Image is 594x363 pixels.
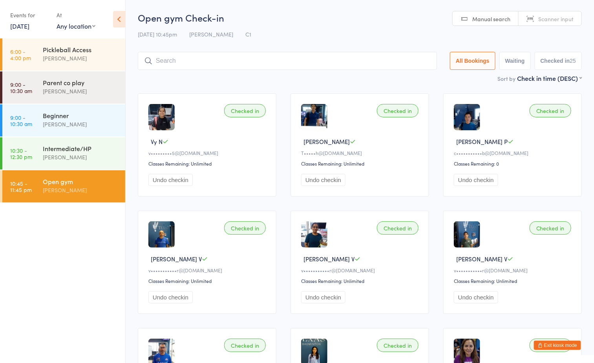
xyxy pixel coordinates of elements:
button: Undo checkin [148,291,193,303]
span: [PERSON_NAME] P [456,137,508,146]
div: Checked in [224,221,266,235]
span: [PERSON_NAME] [303,137,350,146]
div: Checked in [224,104,266,117]
a: 9:00 -10:30 amParent co play[PERSON_NAME] [2,71,125,104]
div: Checked in [530,339,571,352]
div: Classes Remaining: Unlimited [148,160,268,167]
button: Undo checkin [301,174,345,186]
a: 6:00 -4:00 pmPickleball Access[PERSON_NAME] [2,38,125,71]
div: [PERSON_NAME] [43,186,119,195]
div: Open gym [43,177,119,186]
label: Sort by [497,75,515,82]
div: Check in time (DESC) [517,74,582,82]
button: All Bookings [450,52,495,70]
h2: Open gym Check-in [138,11,582,24]
div: Intermediate/HP [43,144,119,153]
div: Checked in [377,339,419,352]
a: 10:30 -12:30 pmIntermediate/HP[PERSON_NAME] [2,137,125,170]
time: 6:00 - 4:00 pm [10,48,31,61]
img: image1752705810.png [301,221,327,248]
div: [PERSON_NAME] [43,153,119,162]
div: [PERSON_NAME] [43,87,119,96]
time: 10:30 - 12:30 pm [10,147,32,160]
a: 9:00 -10:30 amBeginner[PERSON_NAME] [2,104,125,137]
span: [PERSON_NAME] V [151,255,202,263]
button: Waiting [499,52,531,70]
div: Any location [57,22,95,30]
span: Manual search [472,15,510,23]
div: Checked in [530,221,571,235]
div: Classes Remaining: Unlimited [301,160,421,167]
div: Beginner [43,111,119,120]
div: Pickleball Access [43,45,119,54]
span: [PERSON_NAME] V [303,255,355,263]
time: 10:45 - 11:45 pm [10,180,32,193]
span: [PERSON_NAME] [189,30,233,38]
div: Checked in [530,104,571,117]
a: 10:45 -11:45 pmOpen gym[PERSON_NAME] [2,170,125,202]
div: 25 [570,58,576,64]
div: Classes Remaining: Unlimited [301,277,421,284]
button: Undo checkin [148,174,193,186]
button: Undo checkin [301,291,345,303]
time: 9:00 - 10:30 am [10,114,32,127]
img: image1750004637.png [454,221,480,248]
span: C1 [245,30,251,38]
div: [PERSON_NAME] [43,54,119,63]
div: Checked in [224,339,266,352]
img: image1730936476.png [148,104,175,130]
button: Undo checkin [454,291,498,303]
img: image1750004676.png [148,221,175,248]
img: image1714436097.png [301,104,327,130]
span: Vy N [151,137,163,146]
span: Scanner input [538,15,574,23]
div: Classes Remaining: 0 [454,160,574,167]
button: Exit kiosk mode [534,341,581,350]
input: Search [138,52,437,70]
div: Parent co play [43,78,119,87]
div: v•••••••••••r@[DOMAIN_NAME] [148,267,268,274]
span: [PERSON_NAME] V [456,255,507,263]
div: Checked in [377,104,419,117]
a: [DATE] [10,22,29,30]
button: Undo checkin [454,174,498,186]
time: 9:00 - 10:30 am [10,81,32,94]
div: v•••••••••••r@[DOMAIN_NAME] [454,267,574,274]
div: Classes Remaining: Unlimited [454,277,574,284]
div: v•••••••••5@[DOMAIN_NAME] [148,150,268,156]
div: v•••••••••••r@[DOMAIN_NAME] [301,267,421,274]
div: T•••••h@[DOMAIN_NAME] [301,150,421,156]
div: At [57,9,95,22]
div: Checked in [377,221,419,235]
button: Checked in25 [535,52,582,70]
div: [PERSON_NAME] [43,120,119,129]
img: image1719689378.png [454,104,480,130]
div: c•••••••••••b@[DOMAIN_NAME] [454,150,574,156]
span: [DATE] 10:45pm [138,30,177,38]
div: Classes Remaining: Unlimited [148,277,268,284]
div: Events for [10,9,49,22]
